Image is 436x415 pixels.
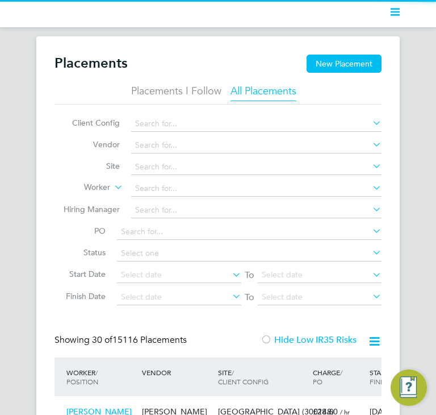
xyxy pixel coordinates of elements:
span: Select date [262,269,303,280]
label: Hide Low IR35 Risks [261,334,357,346]
input: Select one [117,246,381,262]
span: / Client Config [218,368,269,386]
span: / Finish [370,368,391,386]
input: Search for... [131,138,381,153]
div: Start [367,362,424,392]
li: Placements I Follow [131,84,221,101]
div: Site [215,362,310,392]
label: PO [54,226,106,236]
label: Status [54,247,106,258]
div: Showing [54,334,189,346]
div: Vendor [139,362,215,383]
span: / Position [66,368,98,386]
label: Client Config [54,118,120,128]
span: 30 of [92,334,112,346]
span: To [241,267,258,284]
label: Hiring Manager [54,204,120,214]
label: Worker [45,182,110,193]
span: To [241,289,258,306]
input: Search for... [117,224,381,240]
label: Site [54,161,120,171]
span: Select date [121,269,162,280]
label: Finish Date [54,291,106,301]
h2: Placements [54,55,128,72]
input: Search for... [131,181,381,197]
label: Start Date [54,269,106,279]
button: Engage Resource Center [391,370,427,406]
span: Select date [262,292,303,302]
li: All Placements [230,84,296,101]
input: Search for... [131,202,381,218]
span: / PO [313,368,342,386]
div: Worker [64,362,139,392]
span: Select date [121,292,162,302]
input: Search for... [131,159,381,175]
input: Search for... [131,116,381,132]
button: New Placement [307,55,381,73]
span: 15116 Placements [92,334,187,346]
div: Charge [310,362,367,392]
label: Vendor [54,139,120,150]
